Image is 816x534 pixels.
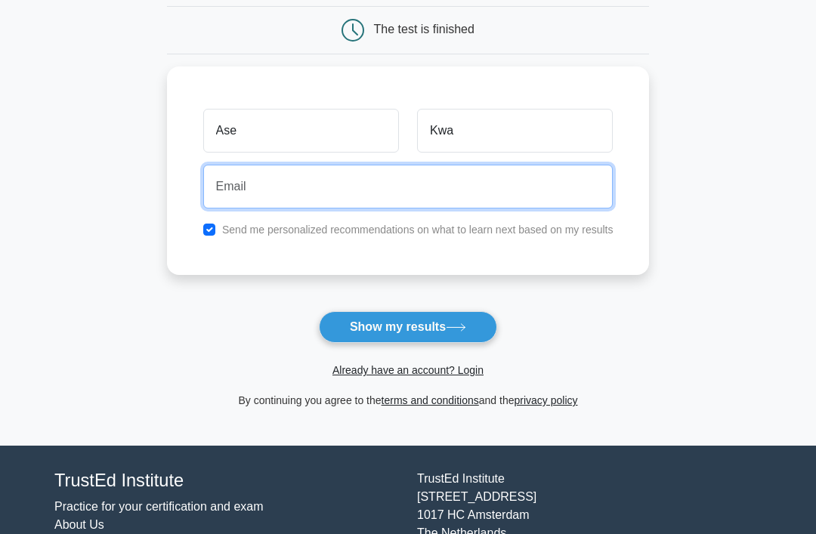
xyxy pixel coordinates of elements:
a: terms and conditions [382,394,479,406]
a: privacy policy [515,394,578,406]
h4: TrustEd Institute [54,470,399,491]
a: Already have an account? Login [332,364,484,376]
input: Last name [417,109,613,153]
div: By continuing you agree to the and the [158,391,659,409]
input: Email [203,165,614,208]
button: Show my results [319,311,497,343]
div: The test is finished [374,23,474,35]
a: Practice for your certification and exam [54,500,264,513]
a: About Us [54,518,104,531]
input: First name [203,109,399,153]
label: Send me personalized recommendations on what to learn next based on my results [222,224,614,236]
